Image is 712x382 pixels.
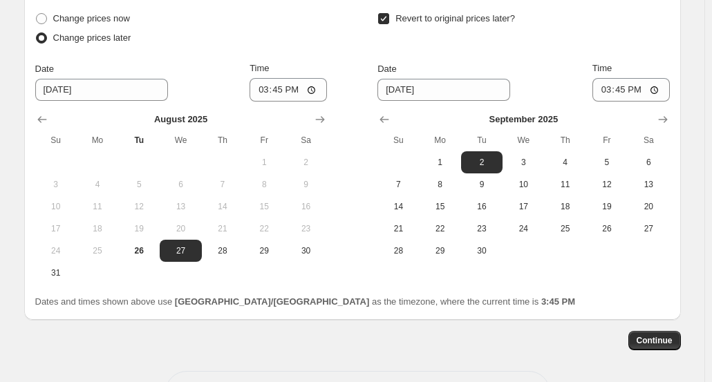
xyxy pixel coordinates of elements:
[290,223,321,234] span: 23
[461,129,503,151] th: Tuesday
[35,296,576,307] span: Dates and times shown above use as the timezone, where the current time is
[243,218,285,240] button: Friday August 22 2025
[586,129,628,151] th: Friday
[461,151,503,173] button: Tuesday September 2 2025
[508,223,538,234] span: 24
[82,201,113,212] span: 11
[35,195,77,218] button: Sunday August 10 2025
[637,335,673,346] span: Continue
[290,135,321,146] span: Sa
[118,129,160,151] th: Tuesday
[41,223,71,234] span: 17
[290,201,321,212] span: 16
[160,129,201,151] th: Wednesday
[41,201,71,212] span: 10
[243,195,285,218] button: Friday August 15 2025
[425,179,456,190] span: 8
[207,223,238,234] span: 21
[544,173,585,195] button: Thursday September 11 2025
[118,218,160,240] button: Tuesday August 19 2025
[207,135,238,146] span: Th
[285,173,326,195] button: Saturday August 9 2025
[467,245,497,256] span: 30
[82,179,113,190] span: 4
[508,201,538,212] span: 17
[377,129,419,151] th: Sunday
[124,135,154,146] span: Tu
[165,201,196,212] span: 13
[425,201,456,212] span: 15
[160,195,201,218] button: Wednesday August 13 2025
[508,179,538,190] span: 10
[285,240,326,262] button: Saturday August 30 2025
[243,151,285,173] button: Friday August 1 2025
[290,245,321,256] span: 30
[628,331,681,350] button: Continue
[290,157,321,168] span: 2
[467,179,497,190] span: 9
[467,201,497,212] span: 16
[592,223,622,234] span: 26
[653,110,673,129] button: Show next month, October 2025
[461,218,503,240] button: Tuesday September 23 2025
[420,151,461,173] button: Monday September 1 2025
[290,179,321,190] span: 9
[124,223,154,234] span: 19
[383,245,413,256] span: 28
[375,110,394,129] button: Show previous month, August 2025
[118,240,160,262] button: Today Tuesday August 26 2025
[383,201,413,212] span: 14
[41,135,71,146] span: Su
[420,129,461,151] th: Monday
[165,135,196,146] span: We
[544,218,585,240] button: Thursday September 25 2025
[249,157,279,168] span: 1
[285,195,326,218] button: Saturday August 16 2025
[124,201,154,212] span: 12
[124,179,154,190] span: 5
[207,201,238,212] span: 14
[628,129,669,151] th: Saturday
[420,240,461,262] button: Monday September 29 2025
[377,240,419,262] button: Sunday September 28 2025
[586,218,628,240] button: Friday September 26 2025
[77,218,118,240] button: Monday August 18 2025
[592,201,622,212] span: 19
[82,223,113,234] span: 18
[35,129,77,151] th: Sunday
[550,201,580,212] span: 18
[461,240,503,262] button: Tuesday September 30 2025
[35,262,77,284] button: Sunday August 31 2025
[503,129,544,151] th: Wednesday
[41,179,71,190] span: 3
[633,179,664,190] span: 13
[77,173,118,195] button: Monday August 4 2025
[544,195,585,218] button: Thursday September 18 2025
[508,157,538,168] span: 3
[544,129,585,151] th: Thursday
[503,151,544,173] button: Wednesday September 3 2025
[35,79,168,101] input: 8/26/2025
[160,240,201,262] button: Wednesday August 27 2025
[35,240,77,262] button: Sunday August 24 2025
[118,173,160,195] button: Tuesday August 5 2025
[420,195,461,218] button: Monday September 15 2025
[249,223,279,234] span: 22
[207,245,238,256] span: 28
[118,195,160,218] button: Tuesday August 12 2025
[425,157,456,168] span: 1
[586,151,628,173] button: Friday September 5 2025
[628,151,669,173] button: Saturday September 6 2025
[160,173,201,195] button: Wednesday August 6 2025
[592,78,670,102] input: 12:00
[165,223,196,234] span: 20
[165,245,196,256] span: 27
[633,135,664,146] span: Sa
[249,135,279,146] span: Fr
[53,13,130,23] span: Change prices now
[377,218,419,240] button: Sunday September 21 2025
[377,195,419,218] button: Sunday September 14 2025
[250,78,327,102] input: 12:00
[249,245,279,256] span: 29
[82,135,113,146] span: Mo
